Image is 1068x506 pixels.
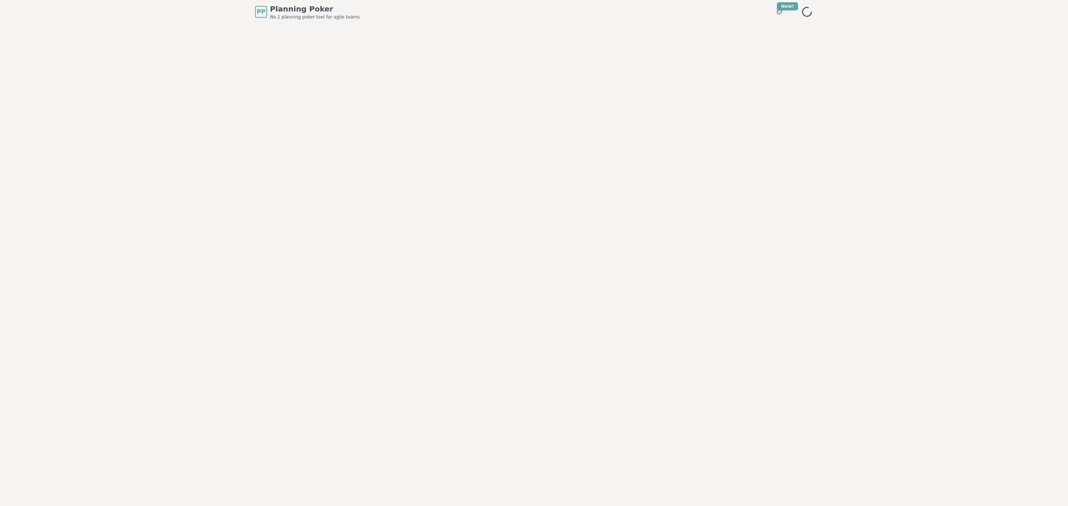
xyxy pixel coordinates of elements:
span: Planning Poker [270,4,360,14]
a: PPPlanning PokerNo.1 planning poker tool for agile teams [255,4,360,20]
button: New! [773,5,786,19]
div: New! [777,2,798,10]
span: No.1 planning poker tool for agile teams [270,14,360,20]
span: PP [257,7,265,16]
